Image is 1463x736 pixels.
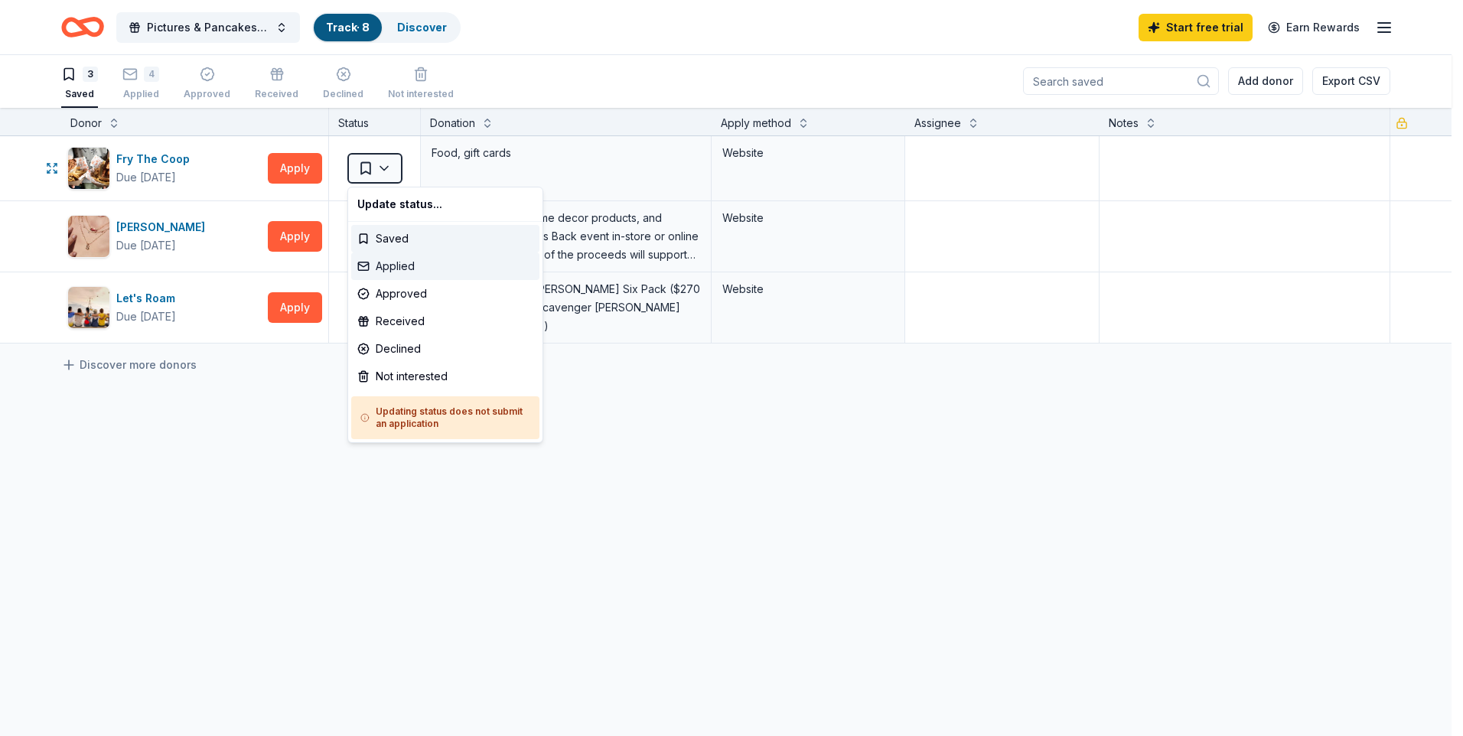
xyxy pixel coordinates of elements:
[360,405,530,430] h5: Updating status does not submit an application
[351,225,539,252] div: Saved
[351,191,539,218] div: Update status...
[351,335,539,363] div: Declined
[351,280,539,308] div: Approved
[351,363,539,390] div: Not interested
[351,308,539,335] div: Received
[351,252,539,280] div: Applied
